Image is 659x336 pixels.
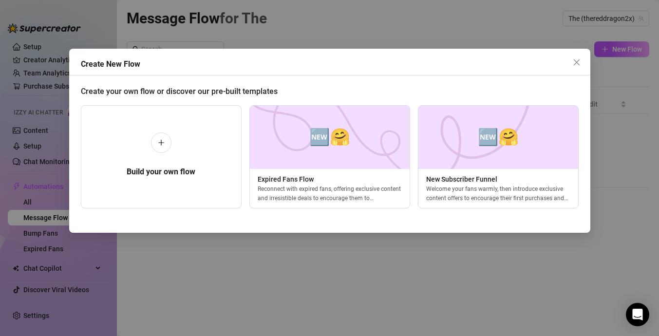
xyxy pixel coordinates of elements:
[157,139,164,146] span: plus
[309,124,350,150] span: 🆕🤗
[626,303,649,326] div: Open Intercom Messenger
[569,58,584,66] span: Close
[569,55,584,70] button: Close
[477,124,518,150] span: 🆕🤗
[81,87,278,96] span: Create your own flow or discover our pre-built templates
[418,174,578,185] span: New Subscriber Funnel
[249,185,409,202] div: Reconnect with expired fans, offering exclusive content and irresistible deals to encourage them ...
[418,185,578,202] div: Welcome your fans warmly, then introduce exclusive content offers to encourage their first purcha...
[573,58,581,66] span: close
[249,174,409,185] span: Expired Fans Flow
[81,58,590,70] div: Create New Flow
[127,166,195,178] h5: Build your own flow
